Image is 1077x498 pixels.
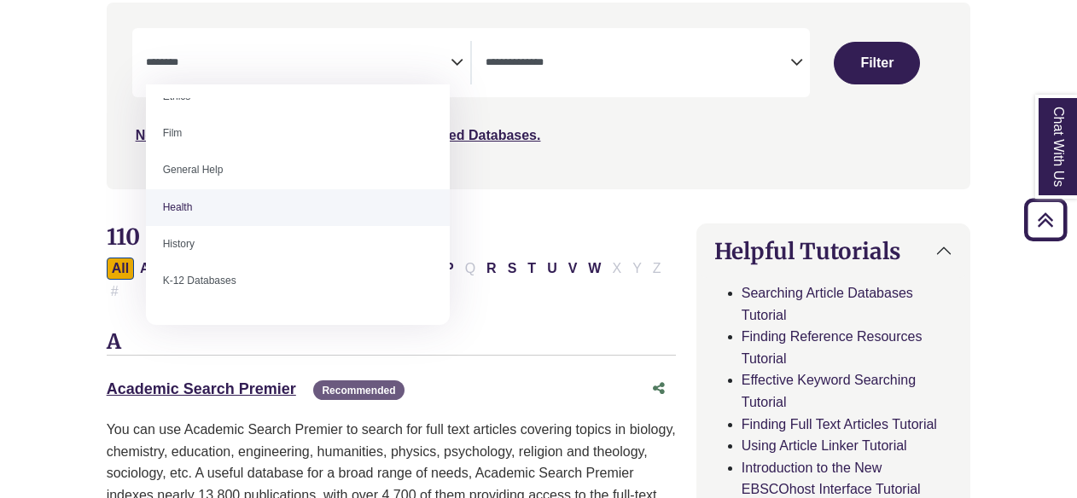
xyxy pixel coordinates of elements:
[313,380,404,400] span: Recommended
[522,258,541,280] button: Filter Results T
[107,3,971,188] nav: Search filters
[146,189,451,226] li: Health
[486,57,790,71] textarea: Search
[742,438,907,453] a: Using Article Linker Tutorial
[146,115,451,152] li: Film
[742,286,913,322] a: Searching Article Databases Tutorial
[642,373,676,405] button: Share this database
[136,128,541,142] a: Not sure where to start? Check our Recommended Databases.
[481,258,502,280] button: Filter Results R
[1018,208,1073,231] a: Back to Top
[834,42,920,84] button: Submit for Search Results
[146,57,451,71] textarea: Search
[503,258,522,280] button: Filter Results S
[146,299,451,336] li: Kinesiology
[107,258,134,280] button: All
[542,258,562,280] button: Filter Results U
[107,223,257,251] span: 110 Databases
[146,226,451,263] li: History
[563,258,583,280] button: Filter Results V
[742,373,916,409] a: Effective Keyword Searching Tutorial
[146,263,451,299] li: K-12 Databases
[697,224,970,278] button: Helpful Tutorials
[742,460,921,497] a: Introduction to the New EBSCOhost Interface Tutorial
[107,260,668,298] div: Alpha-list to filter by first letter of database name
[135,258,155,280] button: Filter Results A
[742,417,937,431] a: Finding Full Text Articles Tutorial
[146,152,451,188] li: General Help
[107,380,296,397] a: Academic Search Premier
[107,330,676,356] h3: A
[583,258,606,280] button: Filter Results W
[742,329,923,366] a: Finding Reference Resources Tutorial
